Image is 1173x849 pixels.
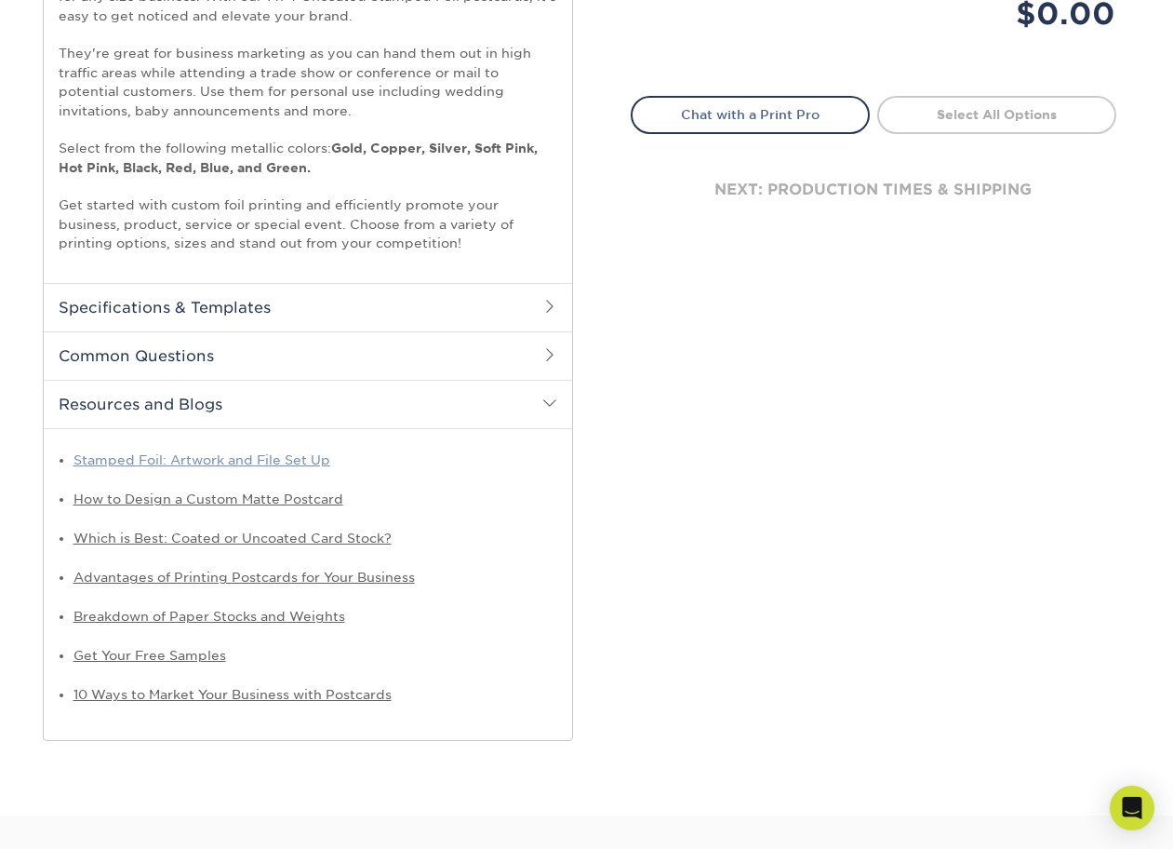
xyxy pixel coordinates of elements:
[631,96,870,133] a: Chat with a Print Pro
[73,609,345,624] a: Breakdown of Paper Stocks and Weights
[1110,786,1154,830] div: Open Intercom Messenger
[73,452,330,467] a: Stamped Foil: Artwork and File Set Up
[59,141,538,174] strong: Gold, Copper, Silver, Soft Pink, Hot Pink, Black, Red, Blue, and Green.
[73,492,343,506] a: How to Design a Custom Matte Postcard
[44,283,572,331] h2: Specifications & Templates
[73,570,415,585] a: Advantages of Printing Postcards for Your Business
[44,380,572,428] h2: Resources and Blogs
[73,648,226,663] a: Get Your Free Samples
[877,96,1116,133] a: Select All Options
[73,531,392,546] a: Which is Best: Coated or Uncoated Card Stock?
[631,134,1116,246] div: next: production times & shipping
[44,331,572,380] h2: Common Questions
[73,687,392,702] a: 10 Ways to Market Your Business with Postcards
